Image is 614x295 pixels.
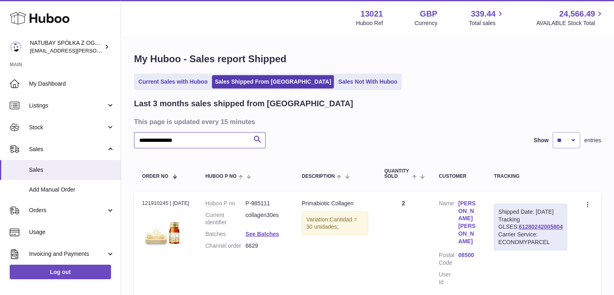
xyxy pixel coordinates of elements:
dd: collagen30es [245,211,285,227]
a: 61280242005804 [519,223,563,230]
a: See Batches [245,231,279,237]
span: Listings [29,102,106,110]
div: Variation: [302,211,368,236]
dt: Channel order [205,242,245,250]
div: Huboo Ref [356,19,383,27]
img: collageno-30.png [142,209,182,250]
a: 24,566.49 AVAILABLE Stock Total [536,8,604,27]
dt: Batches [205,230,245,238]
span: entries [584,137,601,144]
strong: 13021 [360,8,383,19]
a: Sales Shipped From [GEOGRAPHIC_DATA] [212,75,334,88]
span: My Dashboard [29,80,115,88]
span: Usage [29,228,115,236]
span: Description [302,174,335,179]
span: Stock [29,124,106,131]
span: Invoicing and Payments [29,250,106,258]
div: Customer [439,174,478,179]
dt: Postal Code [439,251,458,267]
h2: Last 3 months sales shipped from [GEOGRAPHIC_DATA] [134,98,353,109]
a: 339.44 Total sales [469,8,505,27]
dt: Current identifier [205,211,245,227]
div: Primabiotic Collagen [302,200,368,207]
span: Huboo P no [205,174,237,179]
div: 121910245 | [DATE] [142,200,189,207]
h1: My Huboo - Sales report Shipped [134,53,601,65]
a: 08500 [458,251,478,259]
span: Sales [29,145,106,153]
span: 24,566.49 [559,8,595,19]
span: Cantidad = 30 unidades; [306,216,357,230]
label: Show [534,137,549,144]
dt: Name [439,200,458,247]
span: Orders [29,206,106,214]
div: Currency [415,19,438,27]
dt: Huboo P no [205,200,245,207]
span: Sales [29,166,115,174]
div: Carrier Service: ECONOMYPARCEL [498,231,563,246]
span: Add Manual Order [29,186,115,194]
a: Current Sales with Huboo [136,75,210,88]
img: kacper.antkowski@natubay.pl [10,41,22,53]
span: Order No [142,174,168,179]
a: Log out [10,265,111,279]
strong: GBP [420,8,437,19]
dd: 6629 [245,242,285,250]
h3: This page is updated every 15 minutes [134,117,599,126]
a: Sales Not With Huboo [335,75,400,88]
div: Tracking GLSES: [494,204,567,251]
dt: User Id [439,271,458,286]
div: Tracking [494,174,567,179]
div: NATUBAY SPÓŁKA Z OGRANICZONĄ ODPOWIEDZIALNOŚCIĄ [30,39,103,55]
dd: P-985111 [245,200,285,207]
span: AVAILABLE Stock Total [536,19,604,27]
span: [EMAIL_ADDRESS][PERSON_NAME][DOMAIN_NAME] [30,47,162,54]
span: Quantity Sold [384,169,410,179]
a: [PERSON_NAME] [PERSON_NAME] [458,200,478,245]
span: 339.44 [471,8,495,19]
span: Total sales [469,19,505,27]
div: Shipped Date: [DATE] [498,208,563,216]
